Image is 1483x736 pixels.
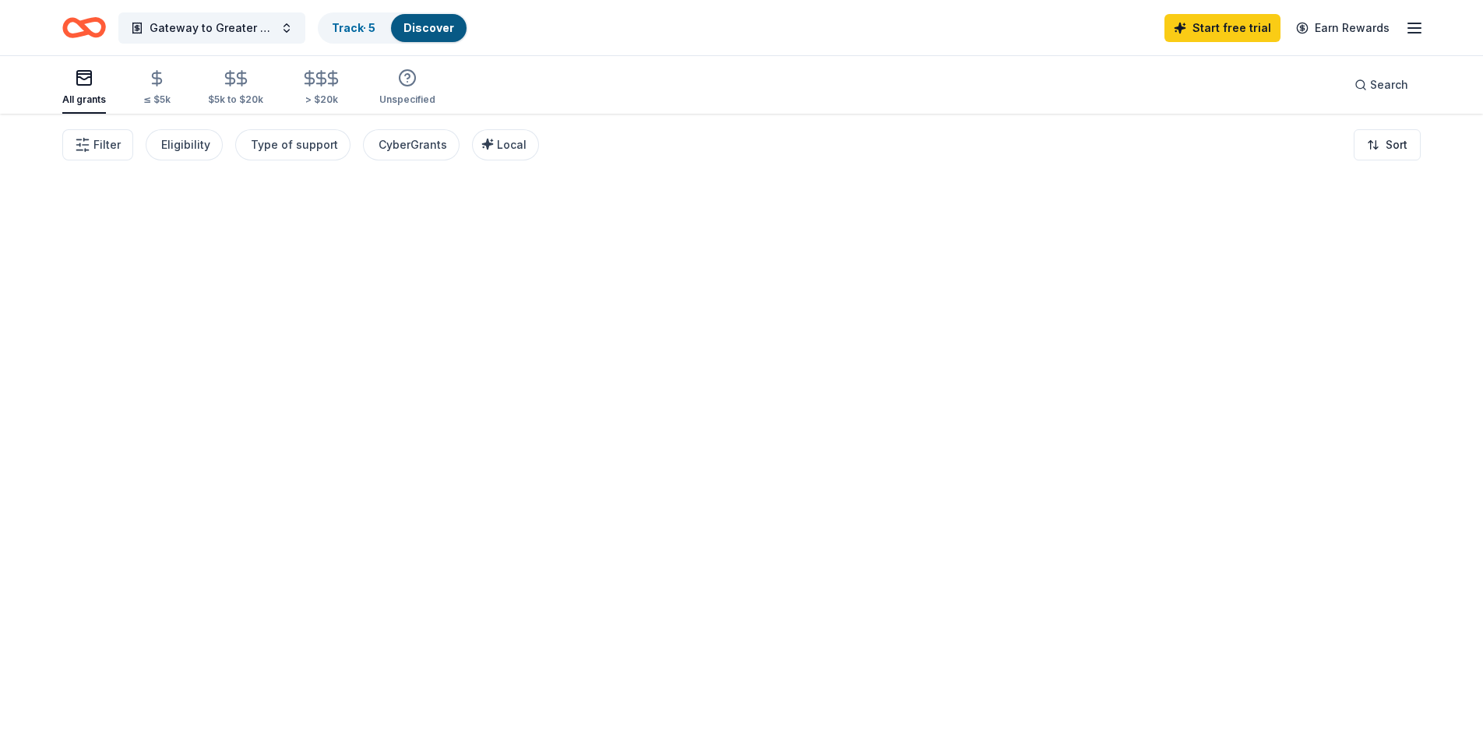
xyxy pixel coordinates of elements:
button: Search [1342,69,1421,100]
button: Track· 5Discover [318,12,468,44]
button: Gateway to Greater Financial Literacy [118,12,305,44]
a: Discover [403,21,454,34]
div: All grants [62,93,106,106]
button: Local [472,129,539,160]
button: > $20k [301,63,342,114]
span: Filter [93,136,121,154]
div: $5k to $20k [208,93,263,106]
button: CyberGrants [363,129,460,160]
div: ≤ $5k [143,93,171,106]
a: Start free trial [1164,14,1280,42]
a: Track· 5 [332,21,375,34]
button: Type of support [235,129,350,160]
button: Sort [1354,129,1421,160]
div: CyberGrants [379,136,447,154]
button: Eligibility [146,129,223,160]
button: Unspecified [379,62,435,114]
span: Gateway to Greater Financial Literacy [150,19,274,37]
a: Earn Rewards [1287,14,1399,42]
div: Type of support [251,136,338,154]
span: Local [497,138,527,151]
button: All grants [62,62,106,114]
a: Home [62,9,106,46]
span: Sort [1386,136,1407,154]
button: Filter [62,129,133,160]
div: > $20k [301,93,342,106]
div: Eligibility [161,136,210,154]
button: ≤ $5k [143,63,171,114]
span: Search [1370,76,1408,94]
button: $5k to $20k [208,63,263,114]
div: Unspecified [379,93,435,106]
